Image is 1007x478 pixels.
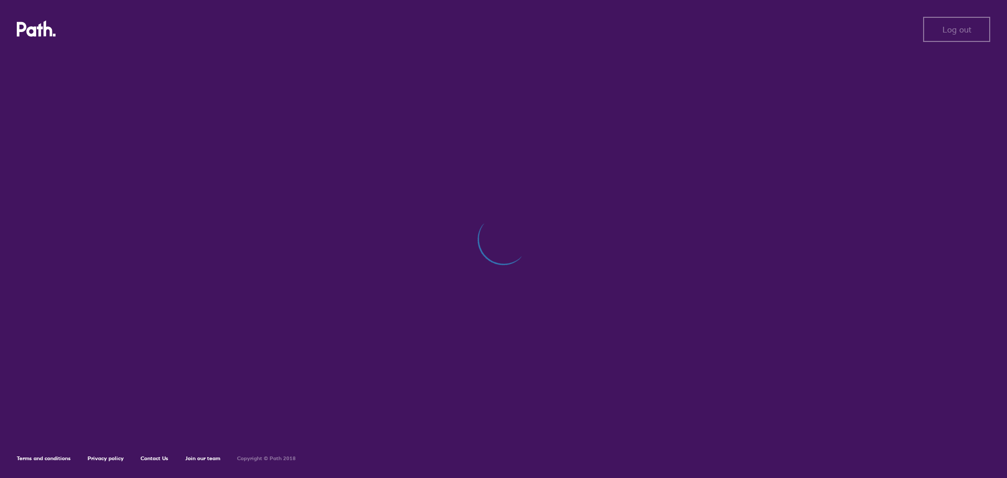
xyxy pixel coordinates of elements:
[923,17,990,42] button: Log out
[141,455,168,462] a: Contact Us
[237,455,296,462] h6: Copyright © Path 2018
[88,455,124,462] a: Privacy policy
[942,25,971,34] span: Log out
[17,455,71,462] a: Terms and conditions
[185,455,220,462] a: Join our team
